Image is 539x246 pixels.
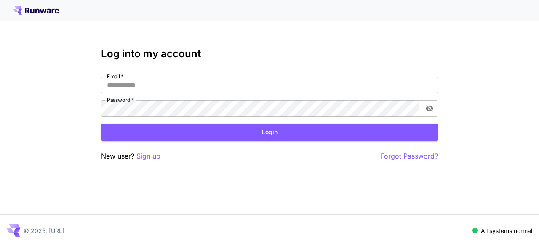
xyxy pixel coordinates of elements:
[481,226,532,235] p: All systems normal
[136,151,160,161] button: Sign up
[381,151,438,161] button: Forgot Password?
[101,124,438,141] button: Login
[422,101,437,116] button: toggle password visibility
[24,226,64,235] p: © 2025, [URL]
[107,96,134,103] label: Password
[101,48,438,60] h3: Log into my account
[107,73,123,80] label: Email
[101,151,160,161] p: New user?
